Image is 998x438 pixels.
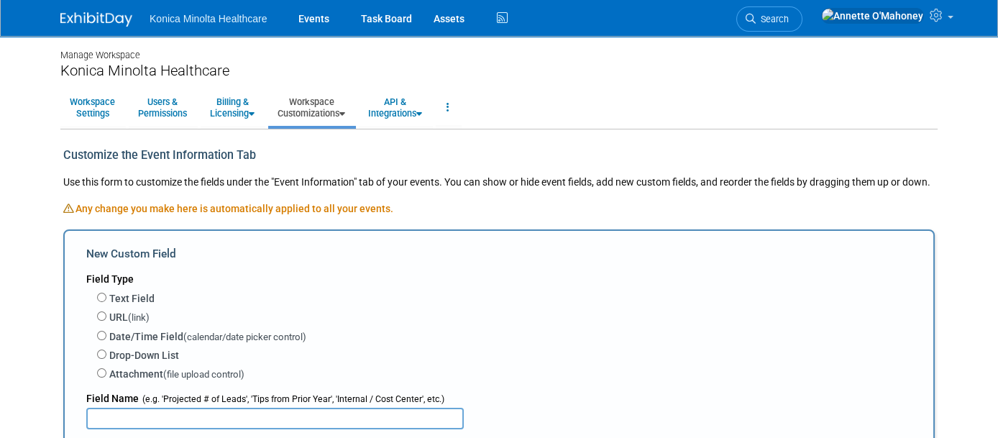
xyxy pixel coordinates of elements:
[109,348,179,362] label: Drop-Down List
[63,140,414,171] div: Customize the Event Information Tab
[60,62,938,80] div: Konica Minolta Healthcare
[359,90,431,125] a: API &Integrations
[109,329,306,345] label: Date/Time Field
[821,8,924,24] img: Annette O'Mahoney
[756,14,789,24] span: Search
[139,394,444,404] span: (e.g. 'Projected # of Leads', 'Tips from Prior Year', 'Internal / Cost Center', etc.)
[86,265,912,286] div: Field Type
[109,310,150,325] label: URL
[63,201,935,229] div: Any change you make here is automatically applied to all your events.
[60,12,132,27] img: ExhibitDay
[183,332,306,342] span: (calendar/date picker control)
[268,90,354,125] a: WorkspaceCustomizations
[150,13,267,24] span: Konica Minolta Healthcare
[129,90,196,125] a: Users &Permissions
[63,171,935,201] div: Use this form to customize the fields under the "Event Information" tab of your events. You can s...
[60,90,124,125] a: WorkspaceSettings
[201,90,264,125] a: Billing &Licensing
[86,383,912,408] div: Field Name
[86,246,912,265] div: New Custom Field
[60,36,938,62] div: Manage Workspace
[163,369,244,380] span: (file upload control)
[736,6,802,32] a: Search
[128,312,150,323] span: (link)
[109,291,155,306] label: Text Field
[109,367,244,382] label: Attachment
